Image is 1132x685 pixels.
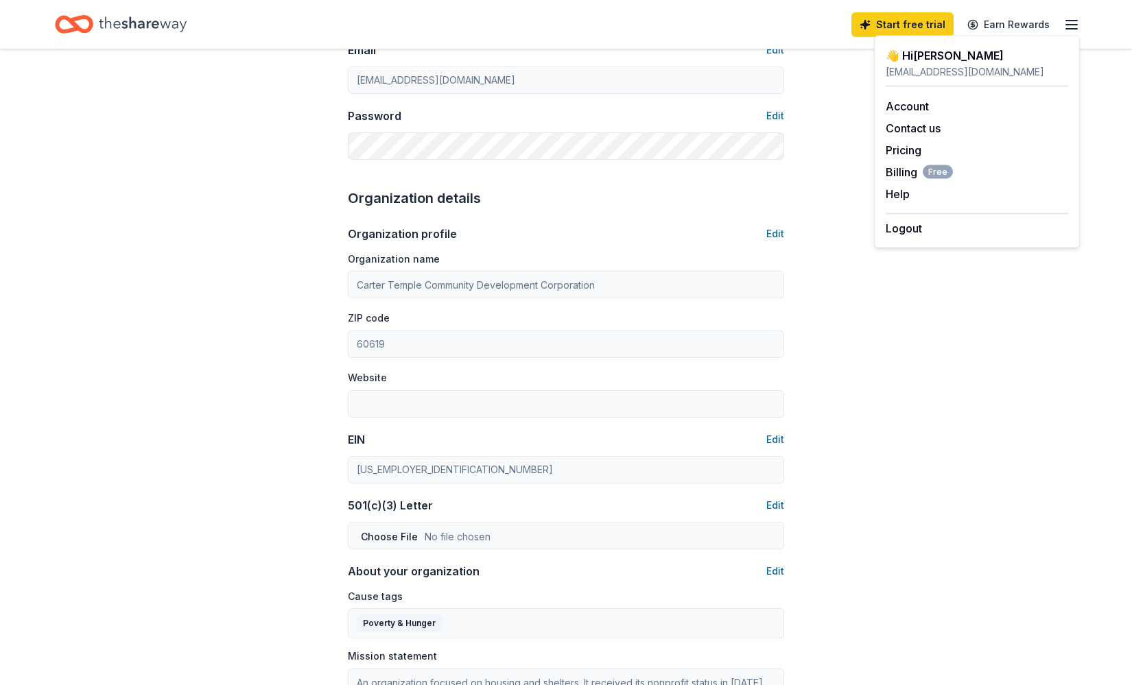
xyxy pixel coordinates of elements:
[55,8,187,40] a: Home
[348,563,480,579] div: About your organization
[348,108,401,124] div: Password
[766,431,784,448] button: Edit
[348,649,437,663] label: Mission statement
[766,42,784,58] button: Edit
[357,614,442,632] div: Poverty & Hunger
[886,99,929,113] a: Account
[348,456,784,483] input: 12-3456789
[766,497,784,514] button: Edit
[959,12,1058,37] a: Earn Rewards
[348,608,784,638] button: Poverty & Hunger
[766,108,784,124] button: Edit
[348,331,784,358] input: 12345 (U.S. only)
[886,164,953,180] span: Billing
[851,12,954,37] a: Start free trial
[348,226,457,242] div: Organization profile
[886,164,953,180] button: BillingFree
[886,143,921,157] a: Pricing
[348,590,403,603] label: Cause tags
[348,431,365,448] div: EIN
[886,64,1068,80] div: [EMAIL_ADDRESS][DOMAIN_NAME]
[886,47,1068,64] div: 👋 Hi [PERSON_NAME]
[348,311,390,325] label: ZIP code
[886,220,922,237] button: Logout
[886,186,910,202] button: Help
[348,187,784,209] div: Organization details
[766,226,784,242] button: Edit
[348,497,433,514] div: 501(c)(3) Letter
[348,371,387,385] label: Website
[923,165,953,179] span: Free
[348,42,376,58] div: Email
[348,252,440,266] label: Organization name
[886,120,941,136] button: Contact us
[766,563,784,579] button: Edit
